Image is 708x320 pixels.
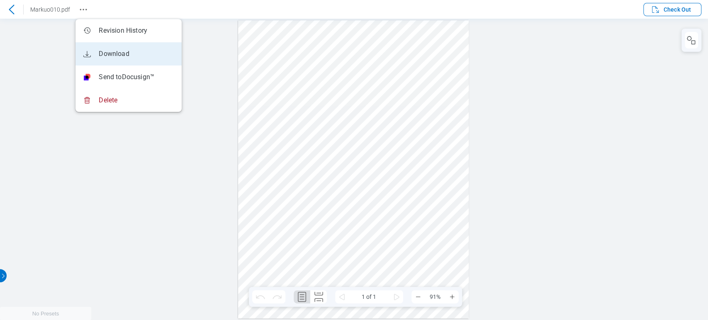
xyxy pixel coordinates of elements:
button: Revision History [77,3,90,16]
span: Markuo010.pdf [30,6,70,13]
button: Continuous Page Layout [310,290,327,303]
img: Docusign Logo [84,74,90,80]
button: Check Out [643,3,701,16]
button: Redo [269,290,285,303]
button: Undo [252,290,269,303]
span: 1 of 1 [348,290,390,303]
ul: Revision History [75,19,182,112]
button: Zoom Out [411,290,425,303]
span: 91% [425,290,445,303]
button: Single Page Layout [294,290,310,303]
span: Send to Docusign™ [99,73,154,82]
button: Zoom In [445,290,459,303]
div: Download [82,49,129,59]
span: Delete [99,96,117,105]
div: Revision History [82,26,147,36]
span: Check Out [664,5,691,14]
